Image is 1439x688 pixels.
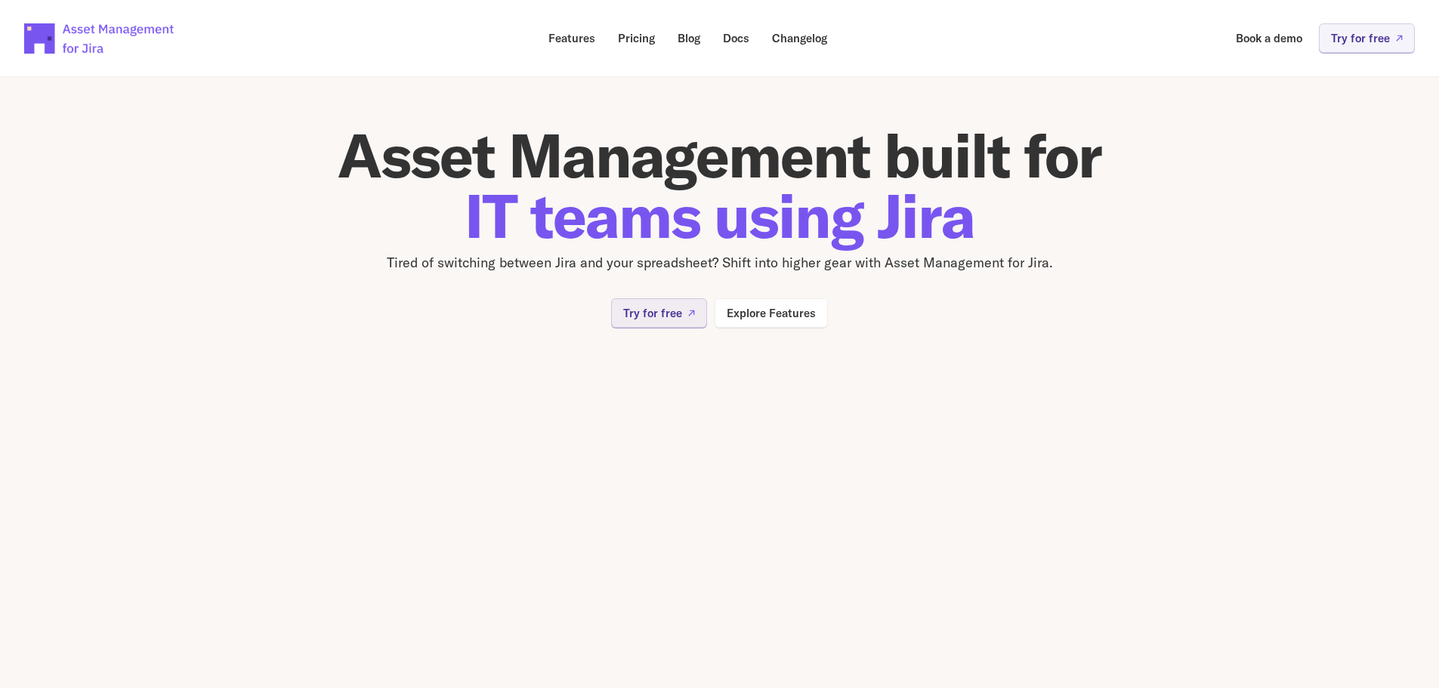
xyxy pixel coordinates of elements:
a: Explore Features [715,298,828,328]
p: Tired of switching between Jira and your spreadsheet? Shift into higher gear with Asset Managemen... [267,252,1173,274]
a: Blog [667,23,711,53]
p: Docs [723,32,749,44]
p: Pricing [618,32,655,44]
p: Changelog [772,32,827,44]
p: Try for free [1331,32,1390,44]
span: IT teams using Jira [465,177,974,254]
p: Book a demo [1236,32,1302,44]
a: Pricing [607,23,665,53]
a: Features [538,23,606,53]
p: Explore Features [727,307,816,319]
a: Try for free [611,298,707,328]
h1: Asset Management built for [267,125,1173,246]
a: Docs [712,23,760,53]
p: Blog [678,32,700,44]
a: Changelog [761,23,838,53]
p: Try for free [623,307,682,319]
a: Book a demo [1225,23,1313,53]
a: Try for free [1319,23,1415,53]
p: Features [548,32,595,44]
